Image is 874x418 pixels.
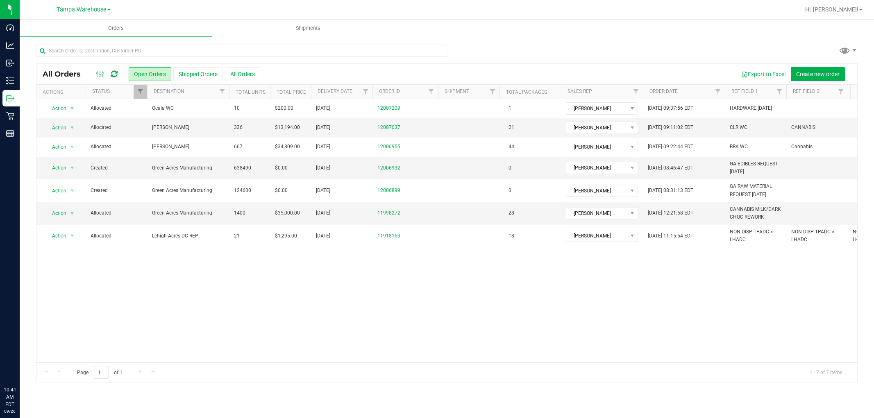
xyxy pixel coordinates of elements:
span: select [67,141,77,153]
span: [DATE] 09:37:56 EDT [648,104,693,112]
p: 10:41 AM EDT [4,386,16,408]
button: Open Orders [129,67,171,81]
span: select [67,103,77,114]
span: $1,295.00 [275,232,297,240]
span: Allocated [91,124,142,131]
span: [DATE] 09:22:44 EDT [648,143,693,151]
span: NON DISP TPADC > LHADC [791,228,843,244]
a: Shipment [445,88,469,94]
span: CANNABIS [791,124,815,131]
span: Allocated [91,143,142,151]
span: Ocala WC [152,104,224,112]
span: 1 - 7 of 7 items [803,366,849,378]
span: 0 [504,185,515,197]
span: [DATE] [316,209,330,217]
span: All Orders [43,70,89,79]
span: 10 [234,104,240,112]
span: Green Acres Manufacturing [152,187,224,194]
a: Filter [216,85,229,99]
a: Shipments [212,20,404,37]
inline-svg: Analytics [6,41,14,50]
span: 336 [234,124,243,131]
span: select [67,230,77,242]
span: Create new order [796,71,840,77]
span: Page of 1 [70,366,129,379]
span: Action [45,162,67,174]
a: 12006955 [377,143,400,151]
span: select [67,122,77,133]
span: $35,000.00 [275,209,300,217]
inline-svg: Inbound [6,59,14,67]
span: $200.00 [275,104,293,112]
span: Green Acres Manufacturing [152,164,224,172]
inline-svg: Reports [6,129,14,138]
span: [DATE] [316,124,330,131]
a: 11998272 [377,209,400,217]
span: Created [91,187,142,194]
p: 09/26 [4,408,16,414]
span: Action [45,185,67,197]
span: 638490 [234,164,251,172]
inline-svg: Retail [6,112,14,120]
span: $0.00 [275,164,288,172]
span: GA RAW MATERIAL REQUEST [DATE] [730,183,781,198]
span: Action [45,122,67,133]
a: 12007209 [377,104,400,112]
span: 44 [504,141,518,153]
inline-svg: Inventory [6,77,14,85]
a: Orders [20,20,212,37]
span: [DATE] [316,232,330,240]
a: Delivery Date [318,88,352,94]
span: Cannabis [791,143,813,151]
span: 1400 [234,209,245,217]
span: $0.00 [275,187,288,194]
a: Order ID [379,88,400,94]
span: [PERSON_NAME] [566,162,627,174]
span: Allocated [91,232,142,240]
a: Sales Rep [568,88,592,94]
span: 124600 [234,187,251,194]
input: Search Order ID, Destination, Customer PO... [36,45,447,57]
span: [DATE] [316,104,330,112]
span: [PERSON_NAME] [566,122,627,133]
span: [PERSON_NAME] [566,185,627,197]
button: Create new order [791,67,845,81]
span: 1 [504,102,515,114]
span: Action [45,103,67,114]
a: 12007037 [377,124,400,131]
div: Actions [43,89,82,95]
a: Ref Field 1 [731,88,758,94]
span: Action [45,230,67,242]
span: [PERSON_NAME] [566,141,627,153]
span: [PERSON_NAME] [152,124,224,131]
input: 1 [94,366,109,379]
button: Shipped Orders [173,67,223,81]
a: Status [92,88,110,94]
span: [DATE] 12:21:58 EDT [648,209,693,217]
span: Shipments [285,25,331,32]
span: BRA WC [730,143,748,151]
span: [DATE] 09:11:02 EDT [648,124,693,131]
span: $13,194.00 [275,124,300,131]
span: Created [91,164,142,172]
span: Action [45,208,67,219]
span: Allocated [91,104,142,112]
a: Filter [134,85,147,99]
span: 667 [234,143,243,151]
span: HARDWARE [DATE] [730,104,772,112]
span: 18 [504,230,518,242]
span: 0 [504,162,515,174]
a: Total Price [277,89,306,95]
a: 11918163 [377,232,400,240]
span: select [67,185,77,197]
span: [PERSON_NAME] [566,230,627,242]
span: 28 [504,207,518,219]
span: [DATE] 11:15:54 EDT [648,232,693,240]
a: Filter [486,85,499,99]
button: All Orders [225,67,260,81]
a: 12006932 [377,164,400,172]
span: Orders [97,25,135,32]
span: [DATE] [316,164,330,172]
span: CANNABIS MILK/DARK CHOC REWORK [730,206,781,221]
span: Tampa Warehouse [57,6,107,13]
